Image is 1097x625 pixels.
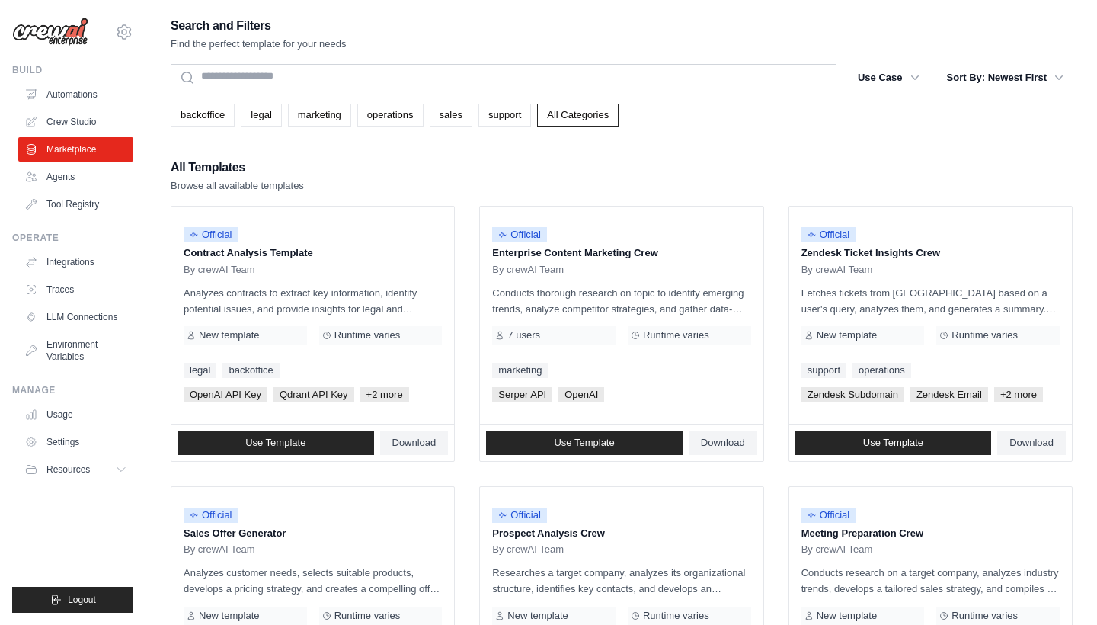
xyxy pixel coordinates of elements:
a: All Categories [537,104,619,127]
span: Logout [68,594,96,606]
p: Analyzes contracts to extract key information, identify potential issues, and provide insights fo... [184,285,442,317]
span: Runtime varies [643,329,709,341]
a: Use Template [178,431,374,455]
a: backoffice [171,104,235,127]
p: Analyzes customer needs, selects suitable products, develops a pricing strategy, and creates a co... [184,565,442,597]
a: operations [357,104,424,127]
span: +2 more [994,387,1043,402]
p: Sales Offer Generator [184,526,442,541]
a: Download [380,431,449,455]
a: legal [184,363,216,378]
a: Traces [18,277,133,302]
span: Official [492,227,547,242]
span: By crewAI Team [801,264,873,276]
span: Official [184,227,238,242]
h2: All Templates [171,157,304,178]
a: legal [241,104,281,127]
span: By crewAI Team [184,543,255,556]
div: Manage [12,384,133,396]
span: Zendesk Email [910,387,988,402]
span: Download [701,437,745,449]
a: Settings [18,430,133,454]
span: Official [184,508,238,523]
span: New template [199,329,259,341]
p: Prospect Analysis Crew [492,526,750,541]
span: Official [801,508,856,523]
p: Find the perfect template for your needs [171,37,347,52]
span: Runtime varies [334,329,401,341]
h2: Search and Filters [171,15,347,37]
p: Zendesk Ticket Insights Crew [801,245,1060,261]
p: Browse all available templates [171,178,304,194]
p: Meeting Preparation Crew [801,526,1060,541]
a: support [801,363,846,378]
a: Use Template [486,431,683,455]
a: Automations [18,82,133,107]
p: Fetches tickets from [GEOGRAPHIC_DATA] based on a user's query, analyzes them, and generates a su... [801,285,1060,317]
span: Qdrant API Key [273,387,354,402]
span: Zendesk Subdomain [801,387,904,402]
p: Contract Analysis Template [184,245,442,261]
button: Logout [12,587,133,613]
span: +2 more [360,387,409,402]
span: OpenAI [558,387,604,402]
a: operations [852,363,911,378]
span: By crewAI Team [492,543,564,556]
span: New template [817,329,877,341]
span: Download [1009,437,1054,449]
a: Usage [18,402,133,427]
a: Tool Registry [18,192,133,216]
span: OpenAI API Key [184,387,267,402]
a: support [478,104,531,127]
a: sales [430,104,472,127]
a: Crew Studio [18,110,133,134]
span: Runtime varies [334,610,401,622]
p: Enterprise Content Marketing Crew [492,245,750,261]
span: New template [199,610,259,622]
a: Download [689,431,757,455]
a: marketing [288,104,351,127]
span: Serper API [492,387,552,402]
img: Logo [12,18,88,46]
div: Operate [12,232,133,244]
span: Official [801,227,856,242]
a: Agents [18,165,133,189]
span: Use Template [554,437,614,449]
span: Runtime varies [951,610,1018,622]
span: Download [392,437,437,449]
p: Conducts thorough research on topic to identify emerging trends, analyze competitor strategies, a... [492,285,750,317]
a: Environment Variables [18,332,133,369]
span: Use Template [863,437,923,449]
a: LLM Connections [18,305,133,329]
span: By crewAI Team [184,264,255,276]
button: Sort By: Newest First [938,64,1073,91]
p: Conducts research on a target company, analyzes industry trends, develops a tailored sales strate... [801,565,1060,597]
span: Runtime varies [643,610,709,622]
span: Official [492,508,547,523]
span: New template [817,610,877,622]
a: Integrations [18,250,133,274]
a: backoffice [222,363,279,378]
span: 7 users [507,329,540,341]
span: Use Template [245,437,305,449]
span: Runtime varies [951,329,1018,341]
span: New template [507,610,568,622]
button: Resources [18,457,133,482]
span: Resources [46,463,90,476]
p: Researches a target company, analyzes its organizational structure, identifies key contacts, and ... [492,565,750,597]
a: Download [997,431,1066,455]
a: Use Template [795,431,992,455]
a: Marketplace [18,137,133,162]
div: Build [12,64,133,76]
button: Use Case [849,64,929,91]
span: By crewAI Team [492,264,564,276]
span: By crewAI Team [801,543,873,556]
a: marketing [492,363,548,378]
